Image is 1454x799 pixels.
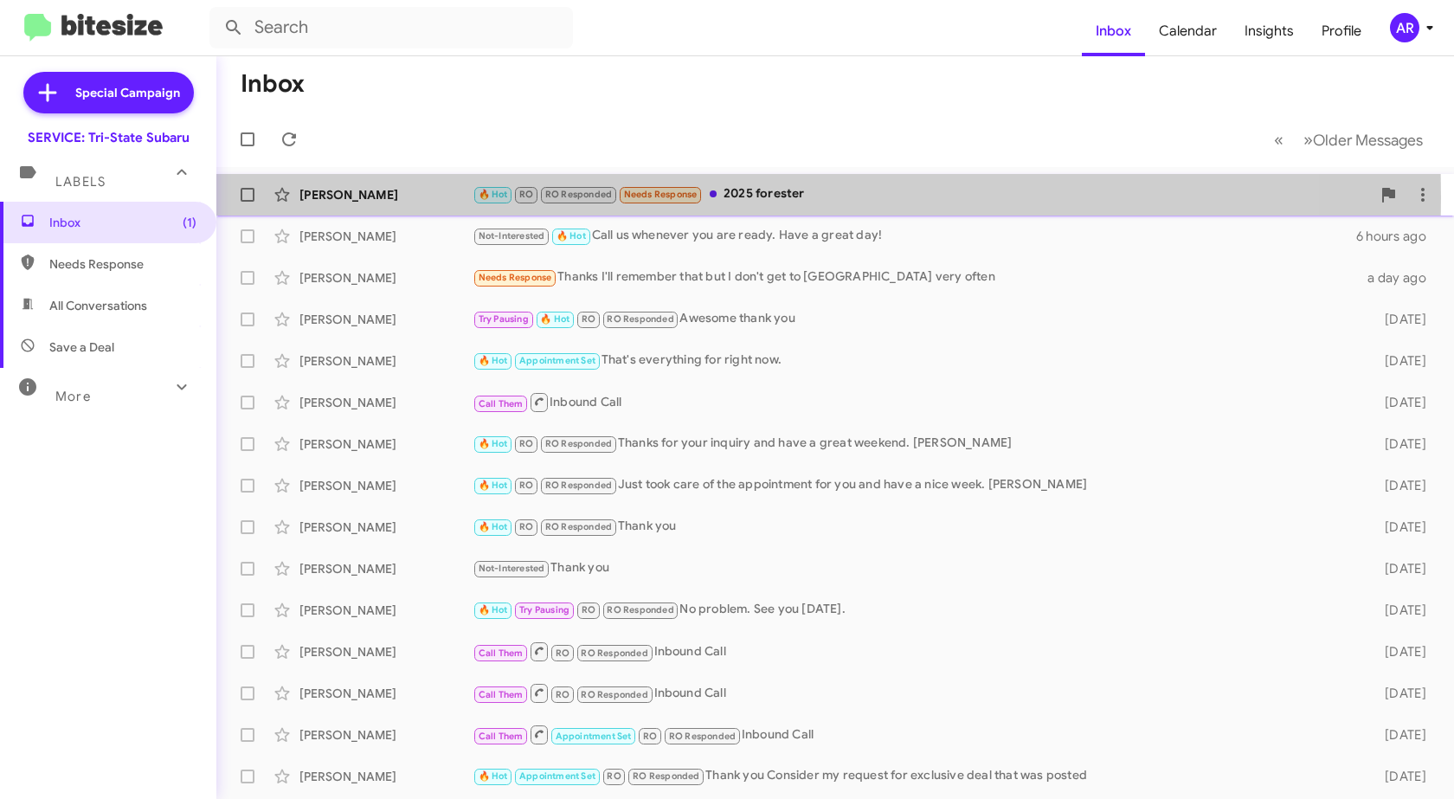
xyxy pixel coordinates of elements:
div: [PERSON_NAME] [299,269,473,287]
span: 🔥 Hot [479,438,508,449]
span: Labels [55,174,106,190]
span: Profile [1308,6,1375,56]
div: Thank you [473,558,1361,578]
div: [DATE] [1361,685,1440,702]
div: [DATE] [1361,643,1440,660]
span: RO Responded [545,438,612,449]
span: Call Them [479,398,524,409]
div: No problem. See you [DATE]. [473,600,1361,620]
div: Inbound Call [473,641,1361,662]
button: AR [1375,13,1435,42]
span: Appointment Set [519,355,595,366]
div: [PERSON_NAME] [299,186,473,203]
span: 🔥 Hot [479,189,508,200]
span: 🔥 Hot [479,604,508,615]
span: Appointment Set [519,770,595,782]
div: [DATE] [1361,560,1440,577]
span: Needs Response [49,255,196,273]
div: [DATE] [1361,435,1440,453]
div: Just took care of the appointment for you and have a nice week. [PERSON_NAME] [473,475,1361,495]
span: Not-Interested [479,563,545,574]
div: 6 hours ago [1356,228,1440,245]
a: Inbox [1082,6,1145,56]
span: Older Messages [1313,131,1423,150]
div: [DATE] [1361,311,1440,328]
span: RO [607,770,621,782]
div: Awesome thank you [473,309,1361,329]
span: RO Responded [607,313,673,325]
span: 🔥 Hot [557,230,586,242]
div: [PERSON_NAME] [299,560,473,577]
div: [DATE] [1361,477,1440,494]
div: [PERSON_NAME] [299,726,473,744]
span: 🔥 Hot [540,313,569,325]
span: RO Responded [633,770,699,782]
div: Inbound Call [473,724,1361,745]
span: RO [519,189,533,200]
div: [PERSON_NAME] [299,602,473,619]
span: Save a Deal [49,338,114,356]
div: a day ago [1361,269,1440,287]
a: Insights [1231,6,1308,56]
div: [PERSON_NAME] [299,394,473,411]
span: Call Them [479,731,524,742]
span: RO [582,313,595,325]
span: Calendar [1145,6,1231,56]
div: Thanks for your inquiry and have a great weekend. [PERSON_NAME] [473,434,1361,454]
span: RO Responded [545,189,612,200]
span: RO Responded [545,521,612,532]
span: RO Responded [545,480,612,491]
div: [PERSON_NAME] [299,685,473,702]
span: RO [556,689,569,700]
div: Thank you Consider my request for exclusive deal that was posted [473,766,1361,786]
span: Needs Response [479,272,552,283]
span: 🔥 Hot [479,480,508,491]
span: Inbox [49,214,196,231]
input: Search [209,7,573,48]
span: RO [643,731,657,742]
div: [DATE] [1361,519,1440,536]
h1: Inbox [241,70,305,98]
span: Try Pausing [479,313,529,325]
div: [PERSON_NAME] [299,352,473,370]
span: RO [556,648,569,659]
span: Call Them [479,648,524,659]
div: Inbound Call [473,682,1361,704]
div: That's everything for right now. [473,351,1361,371]
div: [DATE] [1361,352,1440,370]
div: [DATE] [1361,726,1440,744]
button: Previous [1264,122,1294,158]
span: « [1274,129,1284,151]
span: Needs Response [624,189,698,200]
span: RO Responded [607,604,673,615]
span: (1) [183,214,196,231]
span: RO [519,521,533,532]
div: SERVICE: Tri-State Subaru [28,129,190,146]
span: RO Responded [581,648,647,659]
span: Call Them [479,689,524,700]
span: Special Campaign [75,84,180,101]
div: [DATE] [1361,394,1440,411]
span: RO [519,480,533,491]
span: 🔥 Hot [479,355,508,366]
button: Next [1293,122,1433,158]
span: Not-Interested [479,230,545,242]
span: More [55,389,91,404]
div: [PERSON_NAME] [299,768,473,785]
div: Thanks I'll remember that but I don't get to [GEOGRAPHIC_DATA] very often [473,267,1361,287]
div: AR [1390,13,1419,42]
div: [PERSON_NAME] [299,519,473,536]
span: RO Responded [669,731,736,742]
div: [DATE] [1361,602,1440,619]
div: [PERSON_NAME] [299,435,473,453]
div: Thank you [473,517,1361,537]
div: [PERSON_NAME] [299,643,473,660]
nav: Page navigation example [1264,122,1433,158]
span: RO [519,438,533,449]
div: 2025 forester [473,184,1371,204]
div: [DATE] [1361,768,1440,785]
span: Appointment Set [556,731,632,742]
div: Inbound Call [473,391,1361,413]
